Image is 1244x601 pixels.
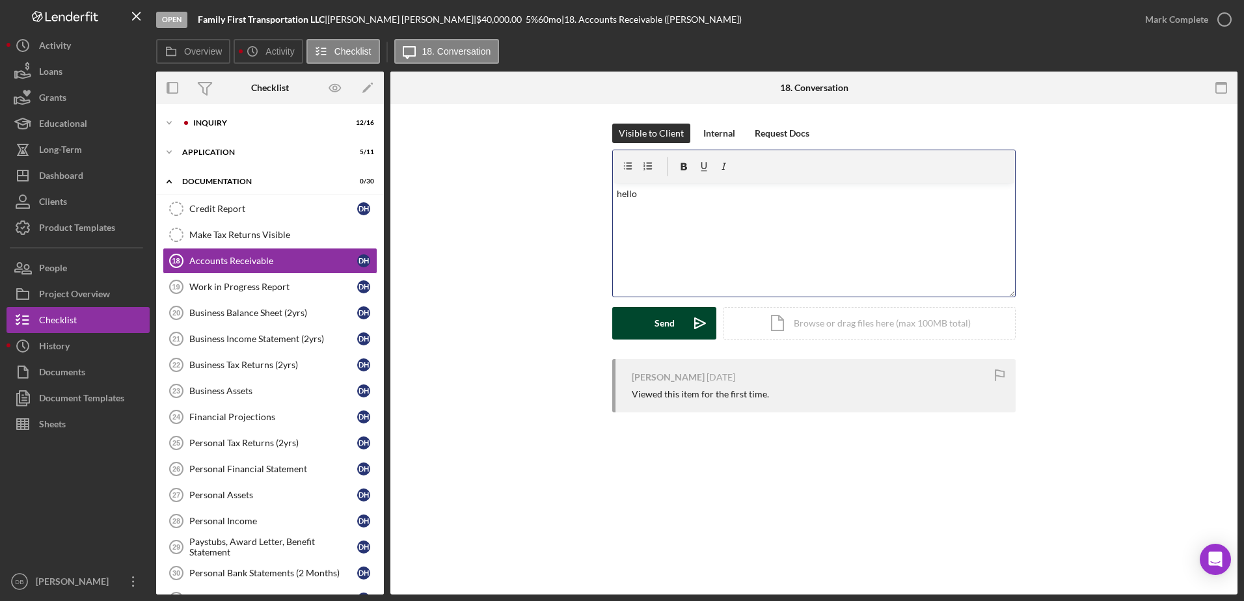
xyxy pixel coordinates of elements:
div: D H [357,462,370,475]
button: Visible to Client [612,124,690,143]
div: D H [357,567,370,580]
div: Long-Term [39,137,82,166]
button: Checklist [306,39,380,64]
tspan: 22 [172,361,180,369]
tspan: 26 [172,465,180,473]
div: | [198,14,327,25]
a: 30Personal Bank Statements (2 Months)DH [163,560,377,586]
a: Educational [7,111,150,137]
button: Document Templates [7,385,150,411]
tspan: 19 [172,283,180,291]
tspan: 25 [172,439,180,447]
tspan: 20 [172,309,180,317]
button: Checklist [7,307,150,333]
div: Business Income Statement (2yrs) [189,334,357,344]
div: 5 % [526,14,538,25]
div: [PERSON_NAME] [33,568,117,598]
div: Personal Financial Statement [189,464,357,474]
time: 2025-07-22 02:35 [707,372,735,382]
a: 18Accounts ReceivableDH [163,248,377,274]
div: Personal Bank Statements (2 Months) [189,568,357,578]
a: Dashboard [7,163,150,189]
div: D H [357,306,370,319]
div: Credit Report [189,204,357,214]
div: Inquiry [193,119,342,127]
div: D H [357,202,370,215]
tspan: 18 [172,257,180,265]
button: Activity [7,33,150,59]
button: Send [612,307,716,340]
button: Long-Term [7,137,150,163]
div: D H [357,514,370,528]
div: Request Docs [755,124,809,143]
div: Loans [39,59,62,88]
div: D H [357,254,370,267]
div: History [39,333,70,362]
div: Application [182,148,342,156]
a: 20Business Balance Sheet (2yrs)DH [163,300,377,326]
div: | 18. Accounts Receivable ([PERSON_NAME]) [561,14,742,25]
div: $40,000.00 [476,14,526,25]
div: Activity [39,33,71,62]
tspan: 30 [172,569,180,577]
button: Product Templates [7,215,150,241]
div: D H [357,541,370,554]
a: 24Financial ProjectionsDH [163,404,377,430]
a: 22Business Tax Returns (2yrs)DH [163,352,377,378]
a: 19Work in Progress ReportDH [163,274,377,300]
div: Business Tax Returns (2yrs) [189,360,357,370]
button: Clients [7,189,150,215]
div: Clients [39,189,67,218]
button: Grants [7,85,150,111]
button: 18. Conversation [394,39,500,64]
tspan: 21 [172,335,180,343]
button: Documents [7,359,150,385]
div: Document Templates [39,385,124,414]
label: 18. Conversation [422,46,491,57]
a: 21Business Income Statement (2yrs)DH [163,326,377,352]
div: Sheets [39,411,66,440]
div: D H [357,384,370,397]
div: Financial Projections [189,412,357,422]
div: Paystubs, Award Letter, Benefit Statement [189,537,357,557]
a: 27Personal AssetsDH [163,482,377,508]
p: hello [617,187,1012,201]
div: Checklist [251,83,289,93]
div: D H [357,358,370,371]
div: Accounts Receivable [189,256,357,266]
div: D H [357,410,370,423]
div: Visible to Client [619,124,684,143]
div: People [39,255,67,284]
button: Internal [697,124,742,143]
div: D H [357,488,370,501]
tspan: 28 [172,517,180,525]
button: Loans [7,59,150,85]
div: [PERSON_NAME] [632,372,705,382]
div: 0 / 30 [351,178,374,185]
div: [PERSON_NAME] [PERSON_NAME] | [327,14,476,25]
div: Open [156,12,187,28]
div: Viewed this item for the first time. [632,389,769,399]
div: Dashboard [39,163,83,192]
div: Work in Progress Report [189,282,357,292]
div: Business Balance Sheet (2yrs) [189,308,357,318]
a: Credit ReportDH [163,196,377,222]
button: Activity [234,39,303,64]
a: Project Overview [7,281,150,307]
div: 5 / 11 [351,148,374,156]
div: Grants [39,85,66,114]
button: Request Docs [748,124,816,143]
a: Make Tax Returns Visible [163,222,377,248]
a: 23Business AssetsDH [163,378,377,404]
div: Project Overview [39,281,110,310]
a: 28Personal IncomeDH [163,508,377,534]
button: History [7,333,150,359]
label: Activity [265,46,294,57]
div: Internal [703,124,735,143]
